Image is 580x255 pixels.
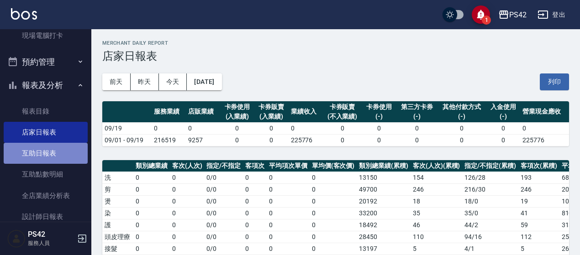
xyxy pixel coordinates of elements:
[325,102,359,112] div: 卡券販賣
[438,134,486,146] td: 0
[204,231,243,243] td: 0 / 0
[267,183,310,195] td: 0
[472,5,490,24] button: save
[310,183,357,195] td: 0
[440,102,484,112] div: 其他付款方式
[411,172,463,183] td: 154
[310,207,357,219] td: 0
[133,219,170,231] td: 0
[133,231,170,243] td: 0
[243,160,267,172] th: 客項次
[102,73,131,90] button: 前天
[257,112,286,121] div: (入業績)
[102,243,133,255] td: 接髮
[102,101,569,146] table: a dense table
[152,101,186,123] th: 服務業績
[364,112,394,121] div: (-)
[289,134,323,146] td: 225776
[133,183,170,195] td: 0
[462,219,518,231] td: 44 / 2
[322,134,362,146] td: 0
[267,207,310,219] td: 0
[133,195,170,207] td: 0
[310,172,357,183] td: 0
[4,185,88,206] a: 全店業績分析表
[170,207,205,219] td: 0
[362,134,396,146] td: 0
[411,195,463,207] td: 18
[133,207,170,219] td: 0
[204,172,243,183] td: 0 / 0
[4,50,88,74] button: 預約管理
[486,134,521,146] td: 0
[289,101,323,123] th: 業績收入
[486,122,521,134] td: 0
[520,122,569,134] td: 0
[4,206,88,227] a: 設計師日報表
[131,73,159,90] button: 昨天
[243,195,267,207] td: 0
[440,112,484,121] div: (-)
[310,195,357,207] td: 0
[204,160,243,172] th: 指定/不指定
[102,40,569,46] h2: Merchant Daily Report
[520,134,569,146] td: 225776
[204,207,243,219] td: 0 / 0
[462,172,518,183] td: 126 / 28
[357,195,411,207] td: 20192
[518,231,559,243] td: 112
[4,101,88,122] a: 報表目錄
[4,143,88,164] a: 互助日報表
[398,112,435,121] div: (-)
[267,243,310,255] td: 0
[310,160,357,172] th: 單均價(客次價)
[159,73,187,90] button: 今天
[170,172,205,183] td: 0
[204,195,243,207] td: 0 / 0
[133,172,170,183] td: 0
[518,172,559,183] td: 193
[462,160,518,172] th: 指定/不指定(累積)
[170,195,205,207] td: 0
[462,195,518,207] td: 18 / 0
[357,183,411,195] td: 49700
[28,239,74,247] p: 服務人員
[357,172,411,183] td: 13150
[133,243,170,255] td: 0
[243,172,267,183] td: 0
[170,231,205,243] td: 0
[4,164,88,185] a: 互助點數明細
[102,219,133,231] td: 護
[518,160,559,172] th: 客項次(累積)
[170,219,205,231] td: 0
[152,134,186,146] td: 216519
[102,195,133,207] td: 燙
[102,50,569,62] h3: 店家日報表
[518,207,559,219] td: 41
[243,243,267,255] td: 0
[364,102,394,112] div: 卡券使用
[462,207,518,219] td: 35 / 0
[254,134,289,146] td: 0
[362,122,396,134] td: 0
[398,102,435,112] div: 第三方卡券
[220,134,254,146] td: 0
[170,160,205,172] th: 客次(人次)
[102,172,133,183] td: 洗
[4,122,88,143] a: 店家日報表
[102,207,133,219] td: 染
[267,172,310,183] td: 0
[267,231,310,243] td: 0
[357,160,411,172] th: 類別總業績(累積)
[4,73,88,97] button: 報表及分析
[186,134,220,146] td: 9257
[411,183,463,195] td: 246
[222,102,252,112] div: 卡券使用
[243,207,267,219] td: 0
[187,73,221,90] button: [DATE]
[267,195,310,207] td: 0
[534,6,569,23] button: 登出
[310,219,357,231] td: 0
[170,243,205,255] td: 0
[222,112,252,121] div: (入業績)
